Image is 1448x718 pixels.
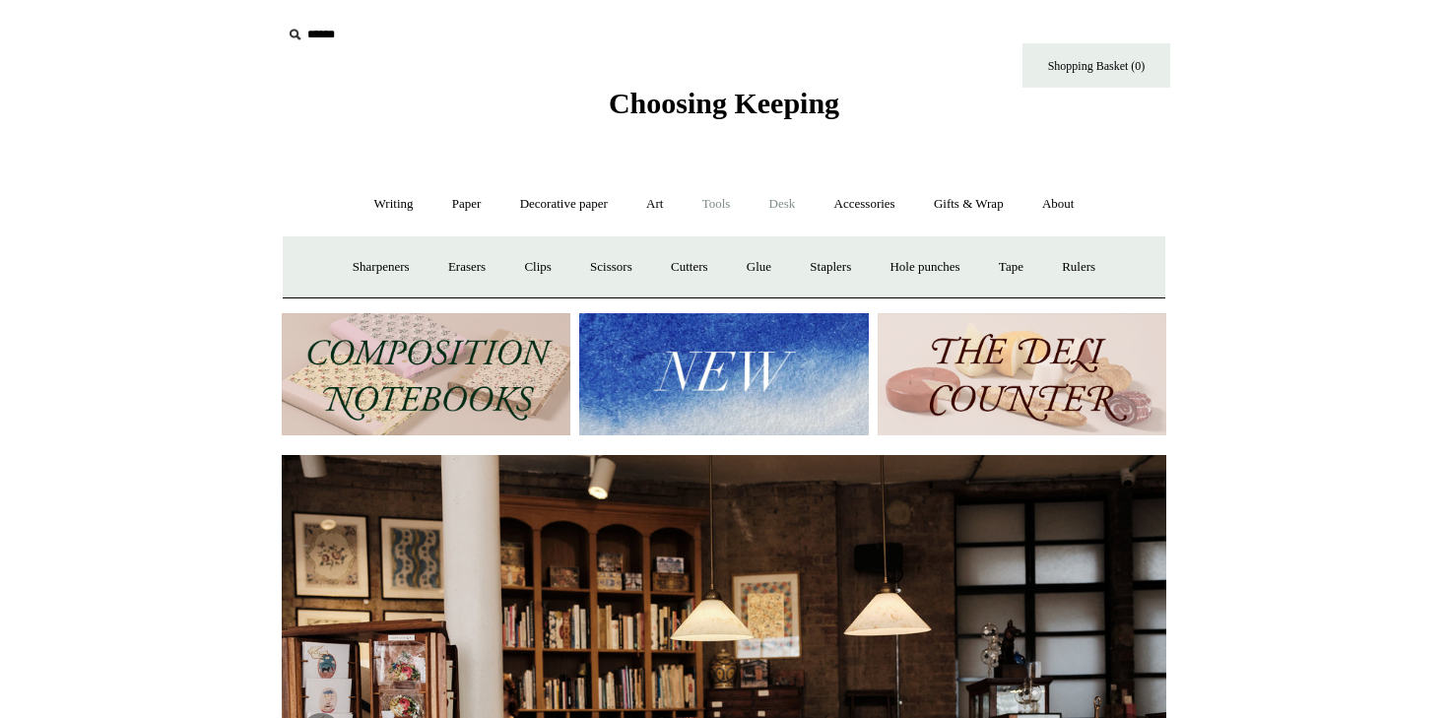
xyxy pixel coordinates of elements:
[878,313,1166,436] img: The Deli Counter
[357,178,431,230] a: Writing
[609,87,839,119] span: Choosing Keeping
[282,313,570,436] img: 202302 Composition ledgers.jpg__PID:69722ee6-fa44-49dd-a067-31375e5d54ec
[752,178,814,230] a: Desk
[572,241,650,294] a: Scissors
[817,178,913,230] a: Accessories
[981,241,1041,294] a: Tape
[729,241,789,294] a: Glue
[916,178,1021,230] a: Gifts & Wrap
[434,178,499,230] a: Paper
[872,241,977,294] a: Hole punches
[1044,241,1113,294] a: Rulers
[628,178,681,230] a: Art
[579,313,868,436] img: New.jpg__PID:f73bdf93-380a-4a35-bcfe-7823039498e1
[506,241,568,294] a: Clips
[335,241,428,294] a: Sharpeners
[430,241,503,294] a: Erasers
[609,102,839,116] a: Choosing Keeping
[502,178,625,230] a: Decorative paper
[653,241,726,294] a: Cutters
[685,178,749,230] a: Tools
[1024,178,1092,230] a: About
[1022,43,1170,88] a: Shopping Basket (0)
[792,241,869,294] a: Staplers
